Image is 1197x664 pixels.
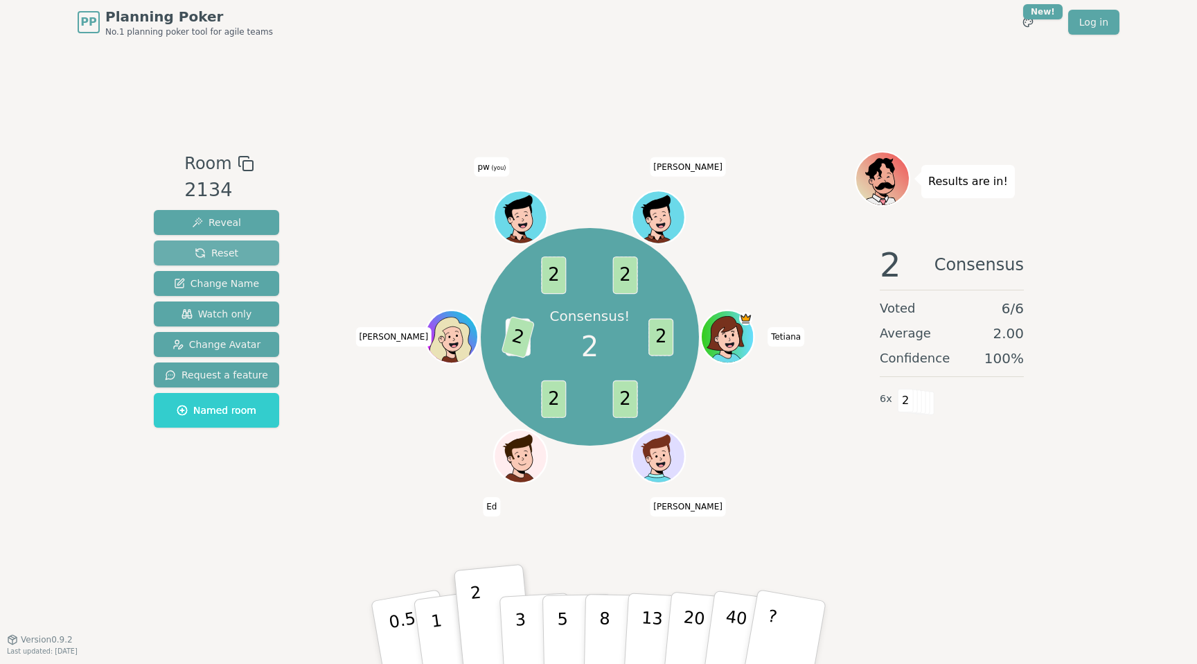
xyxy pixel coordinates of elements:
[880,392,892,407] span: 6 x
[7,647,78,655] span: Last updated: [DATE]
[154,362,279,387] button: Request a feature
[195,246,238,260] span: Reset
[502,315,535,358] span: 2
[355,327,432,347] span: Click to change your name
[154,210,279,235] button: Reveal
[613,381,638,418] span: 2
[898,389,914,412] span: 2
[880,349,950,368] span: Confidence
[78,7,273,37] a: PPPlanning PokerNo.1 planning poker tool for agile teams
[184,176,254,204] div: 2134
[181,307,252,321] span: Watch only
[768,327,804,347] span: Click to change your name
[934,248,1024,281] span: Consensus
[470,583,488,658] p: 2
[984,349,1024,368] span: 100 %
[483,497,500,516] span: Click to change your name
[154,271,279,296] button: Change Name
[154,332,279,357] button: Change Avatar
[542,381,567,418] span: 2
[928,172,1008,191] p: Results are in!
[1016,10,1040,35] button: New!
[105,26,273,37] span: No.1 planning poker tool for agile teams
[650,497,726,516] span: Click to change your name
[80,14,96,30] span: PP
[542,256,567,294] span: 2
[1068,10,1119,35] a: Log in
[993,324,1024,343] span: 2.00
[7,634,73,645] button: Version0.9.2
[177,403,256,417] span: Named room
[154,302,279,326] button: Watch only
[21,634,73,645] span: Version 0.9.2
[880,299,916,318] span: Voted
[739,312,752,325] span: Tetiana is the host
[165,368,268,382] span: Request a feature
[174,277,259,290] span: Change Name
[880,248,901,281] span: 2
[581,326,598,367] span: 2
[172,338,261,351] span: Change Avatar
[1023,4,1063,19] div: New!
[154,241,279,265] button: Reset
[1002,299,1024,318] span: 6 / 6
[496,193,546,243] button: Click to change your avatar
[550,306,630,326] p: Consensus!
[613,256,638,294] span: 2
[184,151,231,176] span: Room
[192,216,241,229] span: Reveal
[154,393,279,428] button: Named room
[650,157,726,177] span: Click to change your name
[880,324,931,343] span: Average
[649,318,674,356] span: 2
[474,157,509,177] span: Click to change your name
[105,7,273,26] span: Planning Poker
[490,165,506,171] span: (you)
